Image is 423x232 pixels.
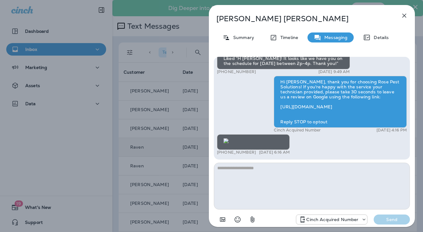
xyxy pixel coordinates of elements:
p: [DATE] 9:49 AM [318,69,350,74]
p: [PHONE_NUMBER] [217,150,256,155]
p: Cinch Acquired Number [274,128,321,133]
p: Timeline [277,35,298,40]
p: Messaging [321,35,347,40]
p: [PERSON_NAME] [PERSON_NAME] [216,14,387,23]
div: +1 (224) 344-8646 [296,216,367,223]
p: [DATE] 6:16 AM [259,150,290,155]
button: Select an emoji [231,213,244,226]
button: Add in a premade template [216,213,229,226]
p: Details [371,35,389,40]
p: Summary [230,35,254,40]
p: [PHONE_NUMBER] [217,69,256,74]
div: Hi [PERSON_NAME], thank you for choosing Rose Pest Solutions! If you're happy with the service yo... [274,76,407,128]
img: twilio-download [224,138,229,143]
p: Cinch Acquired Number [306,217,358,222]
div: Liked “H [PERSON_NAME]! It looks like we have you on the schedule for [DATE] between 2p-4p. Thank... [217,52,350,69]
p: [DATE] 4:16 PM [376,128,407,133]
